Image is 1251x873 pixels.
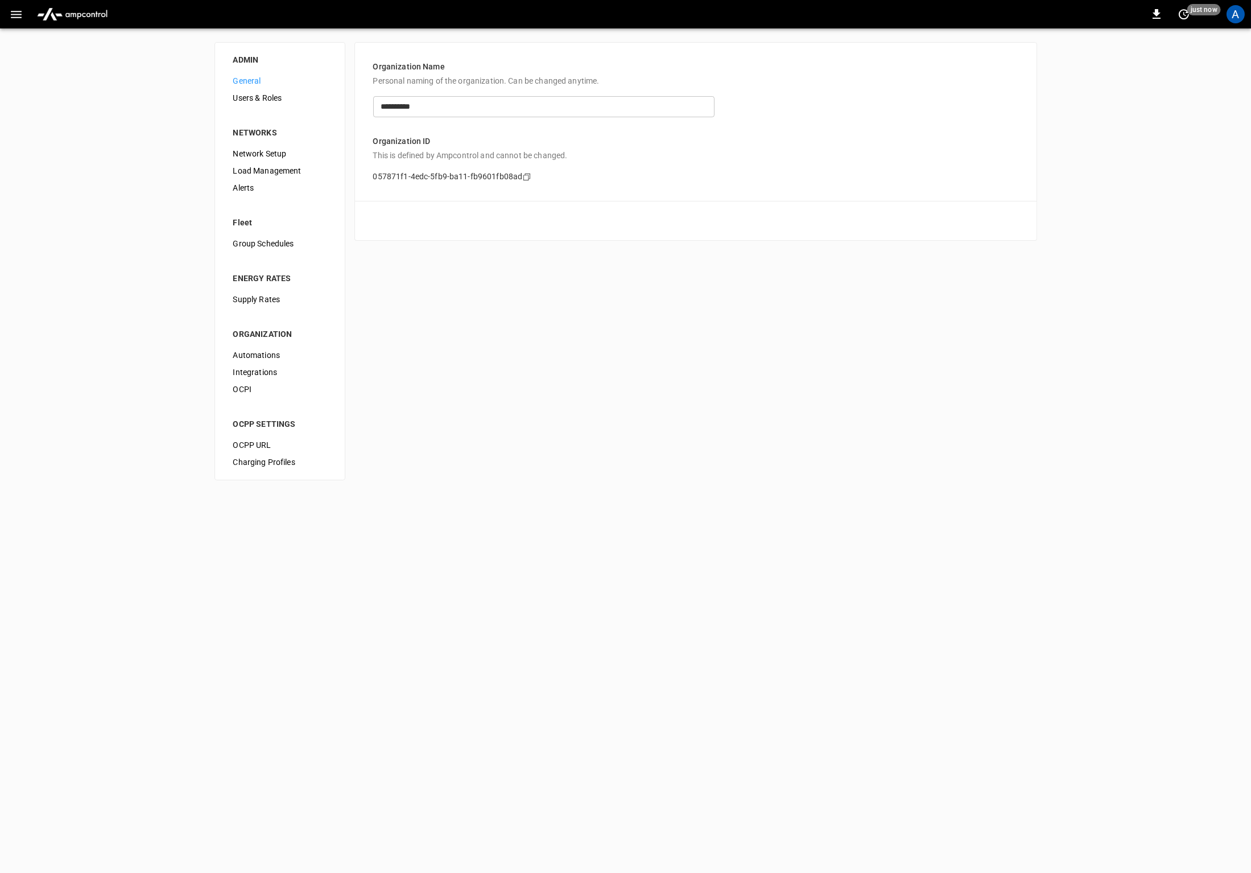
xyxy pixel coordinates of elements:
[233,217,327,228] div: Fleet
[373,61,1018,73] p: Organization Name
[373,150,1018,162] p: This is defined by Ampcontrol and cannot be changed.
[373,75,1018,87] p: Personal naming of the organization. Can be changed anytime.
[233,349,327,361] span: Automations
[233,439,327,451] span: OCPP URL
[32,3,112,25] img: ampcontrol.io logo
[224,381,336,398] div: OCPI
[233,456,327,468] span: Charging Profiles
[233,165,327,177] span: Load Management
[233,75,327,87] span: General
[1175,5,1193,23] button: set refresh interval
[233,54,327,65] div: ADMIN
[233,148,327,160] span: Network Setup
[233,328,327,340] div: ORGANIZATION
[224,364,336,381] div: Integrations
[224,162,336,179] div: Load Management
[373,135,1018,147] p: Organization ID
[224,291,336,308] div: Supply Rates
[233,182,327,194] span: Alerts
[1227,5,1245,23] div: profile-icon
[1187,4,1221,15] span: just now
[224,72,336,89] div: General
[224,347,336,364] div: Automations
[233,367,327,378] span: Integrations
[233,384,327,396] span: OCPI
[233,273,327,284] div: ENERGY RATES
[224,89,336,106] div: Users & Roles
[233,92,327,104] span: Users & Roles
[224,179,336,196] div: Alerts
[224,436,336,454] div: OCPP URL
[224,235,336,252] div: Group Schedules
[233,127,327,138] div: NETWORKS
[522,171,533,183] div: copy
[373,171,523,183] p: 057871f1-4edc-5fb9-ba11-fb9601fb08ad
[233,238,327,250] span: Group Schedules
[224,454,336,471] div: Charging Profiles
[233,294,327,306] span: Supply Rates
[233,418,327,430] div: OCPP SETTINGS
[224,145,336,162] div: Network Setup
